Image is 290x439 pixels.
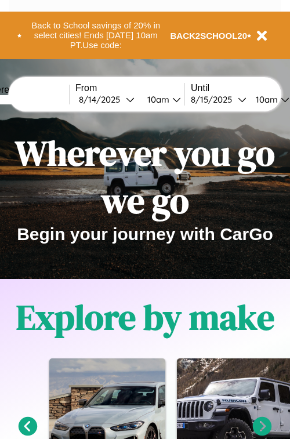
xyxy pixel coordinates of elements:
h1: Explore by make [16,293,274,341]
div: 8 / 14 / 2025 [79,94,126,105]
button: Back to School savings of 20% in select cities! Ends [DATE] 10am PT.Use code: [21,17,171,53]
b: BACK2SCHOOL20 [171,31,248,41]
label: From [75,83,184,93]
div: 10am [142,94,172,105]
button: 10am [138,93,184,106]
button: 8/14/2025 [75,93,138,106]
div: 10am [250,94,281,105]
div: 8 / 15 / 2025 [191,94,238,105]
